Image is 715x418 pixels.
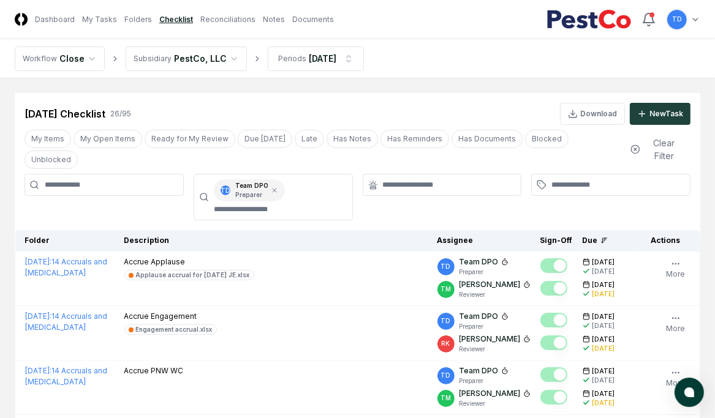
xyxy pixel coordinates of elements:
a: Checklist [159,14,193,25]
p: Team DPO [460,311,499,322]
th: Description [119,230,433,252]
button: More [664,365,687,391]
div: [DATE] [592,398,615,408]
button: Has Documents [452,130,523,148]
span: TD [441,316,451,326]
th: Sign-Off [535,230,578,252]
button: Mark complete [540,390,567,405]
button: Download [560,103,625,125]
button: Clear Filter [626,132,690,167]
a: Dashboard [35,14,75,25]
span: RK [442,339,450,348]
div: New Task [649,108,683,119]
a: Engagement accrual.xlsx [124,324,217,335]
p: Accrue Engagement [124,311,217,322]
div: Periods [278,53,306,64]
a: [DATE]:14 Accruals and [MEDICAL_DATA] [25,257,107,277]
div: [DATE] [592,321,615,330]
span: [DATE] [592,367,615,376]
span: [DATE] : [25,257,51,266]
p: Accrue PNW WC [124,365,184,376]
div: [DATE] [592,267,615,276]
p: Preparer [235,190,268,200]
button: Late [295,130,324,148]
a: My Tasks [82,14,117,25]
span: TD [221,186,230,195]
div: 26 / 95 [110,108,131,119]
button: Blocked [525,130,569,148]
p: [PERSON_NAME] [460,388,521,399]
button: More [664,256,687,282]
p: Preparer [460,376,509,386]
div: Applause accrual for [DATE] JE.xlsx [136,271,250,280]
div: Actions [641,235,690,246]
p: [PERSON_NAME] [460,279,521,290]
span: [DATE] [592,389,615,398]
button: Has Notes [327,130,378,148]
a: Folders [124,14,152,25]
div: Due [583,235,632,246]
p: Team DPO [460,256,499,267]
span: [DATE] : [25,366,51,375]
div: [DATE] Checklist [25,106,105,121]
span: [DATE] [592,335,615,344]
button: Mark complete [540,313,567,327]
p: [PERSON_NAME] [460,334,521,345]
button: More [664,311,687,337]
span: TM [441,394,451,403]
button: Has Reminders [380,130,449,148]
p: Team DPO [460,365,499,376]
span: TD [441,371,451,380]
button: TD [666,9,688,31]
span: TD [672,15,682,24]
th: Folder [15,230,119,252]
button: My Open Items [74,130,142,148]
a: Applause accrual for [DATE] JE.xlsx [124,270,254,280]
a: [DATE]:14 Accruals and [MEDICAL_DATA] [25,366,107,386]
span: [DATE] : [25,312,51,321]
button: Mark complete [540,281,567,296]
div: [DATE] [592,344,615,353]
span: [DATE] [592,280,615,289]
button: Mark complete [540,367,567,382]
button: Mark complete [540,258,567,273]
span: [DATE] [592,312,615,321]
a: Reconciliations [200,14,255,25]
button: My Items [25,130,71,148]
button: Unblocked [25,151,78,169]
button: Periods[DATE] [268,47,364,71]
p: Preparer [460,267,509,277]
div: Team DPO [235,181,268,200]
p: Reviewer [460,290,531,299]
button: Ready for My Review [145,130,235,148]
span: [DATE] [592,258,615,267]
p: Accrue Applause [124,256,254,267]
p: Reviewer [460,399,531,408]
a: Documents [292,14,334,25]
div: Engagement accrual.xlsx [136,325,213,334]
p: Preparer [460,322,509,331]
p: Reviewer [460,345,531,354]
img: PestCo logo [547,10,632,29]
button: Due Today [238,130,292,148]
a: Notes [263,14,285,25]
button: Mark complete [540,335,567,350]
nav: breadcrumb [15,47,364,71]
div: Subsidiary [134,53,172,64]
button: NewTask [630,103,690,125]
span: TD [441,262,451,271]
img: Logo [15,13,28,26]
th: Assignee [433,230,535,252]
div: [DATE] [592,376,615,385]
span: TM [441,285,451,294]
a: [DATE]:14 Accruals and [MEDICAL_DATA] [25,312,107,332]
div: [DATE] [592,289,615,299]
button: atlas-launcher [675,378,704,407]
div: [DATE] [309,52,336,65]
div: Workflow [23,53,57,64]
